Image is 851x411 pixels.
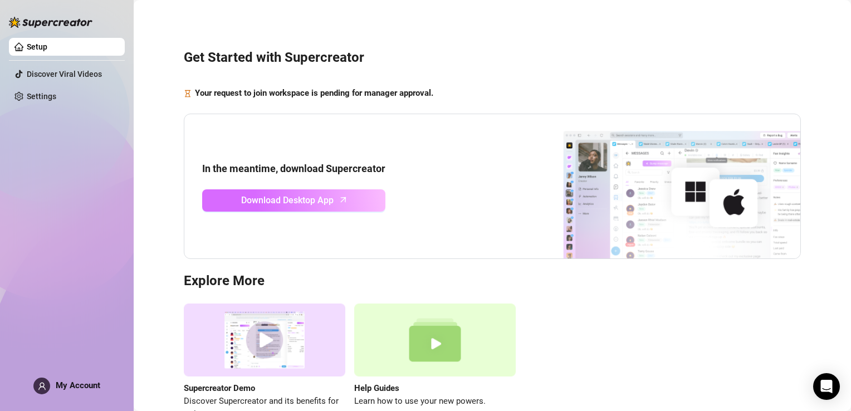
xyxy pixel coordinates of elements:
strong: Help Guides [354,383,399,393]
h3: Explore More [184,272,801,290]
a: Setup [27,42,47,51]
a: Settings [27,92,56,101]
span: My Account [56,380,100,390]
img: download app [522,114,800,259]
div: Open Intercom Messenger [813,373,840,400]
span: user [38,382,46,390]
a: Download Desktop Apparrow-up [202,189,385,212]
strong: Supercreator Demo [184,383,255,393]
span: Learn how to use your new powers. [354,395,516,408]
img: help guides [354,304,516,376]
strong: Your request to join workspace is pending for manager approval. [195,88,433,98]
strong: In the meantime, download Supercreator [202,163,385,174]
span: Download Desktop App [241,193,334,207]
span: arrow-up [337,193,350,206]
span: hourglass [184,87,192,100]
img: logo-BBDzfeDw.svg [9,17,92,28]
img: supercreator demo [184,304,345,376]
a: Discover Viral Videos [27,70,102,79]
h3: Get Started with Supercreator [184,49,801,67]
